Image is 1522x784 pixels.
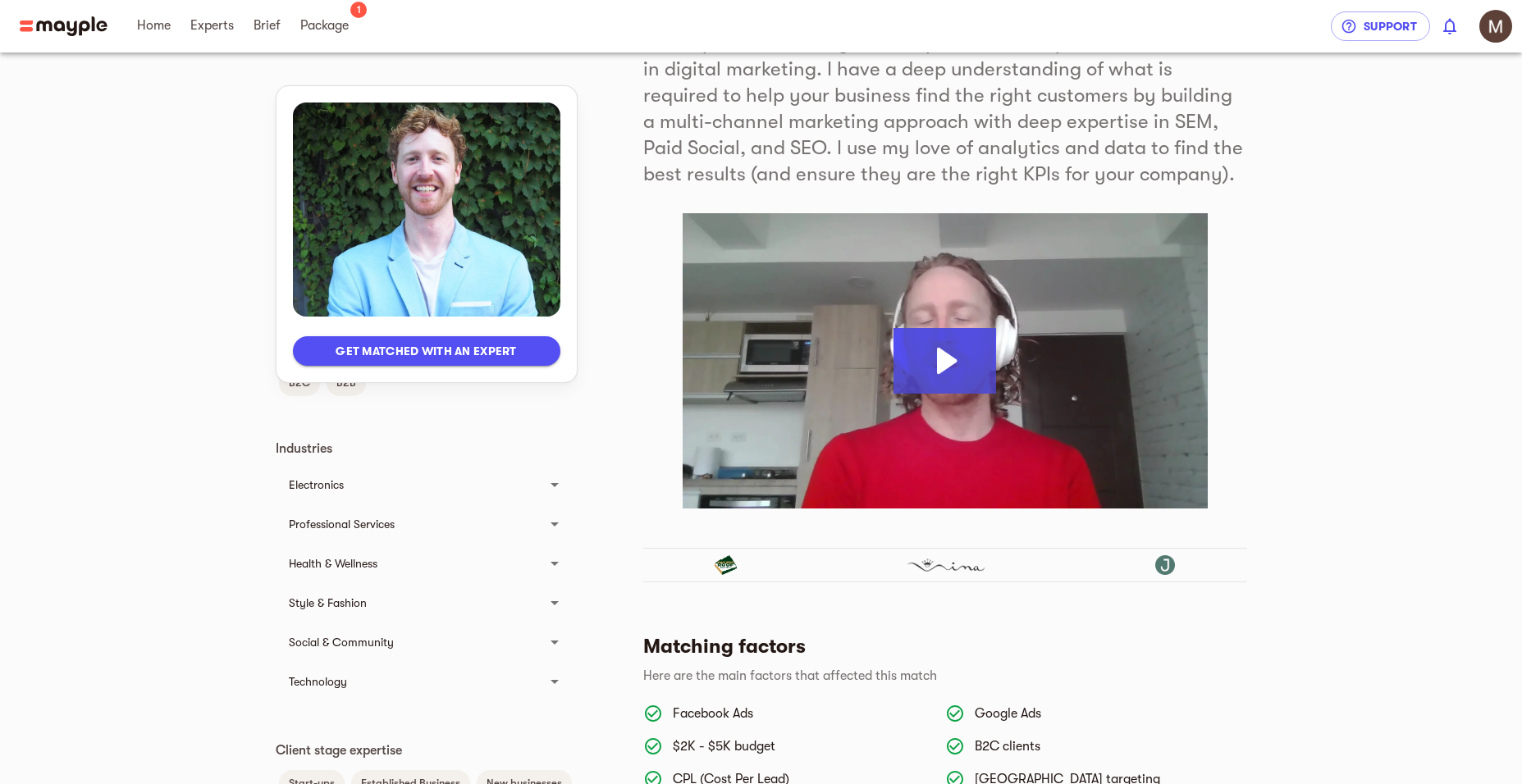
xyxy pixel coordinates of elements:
span: Experts [190,16,234,35]
h5: Matching factors [643,633,1234,659]
img: 5pEiC71FSNuQGGrf4Qso [1479,10,1512,43]
div: Style & Fashion [276,583,578,622]
span: Support [1344,16,1417,36]
button: show 0 new notifications [1430,7,1469,46]
div: June Homes [1083,555,1246,575]
div: Social & Community [276,622,578,662]
p: Client stage expertise [276,741,578,760]
button: Support [1331,11,1430,41]
h5: I am a performance & growth expert who has spent his entire career in digital marketing. I have a... [643,30,1247,187]
div: Technology [289,672,535,691]
div: Technology [276,662,578,701]
div: Professional Services [289,514,535,534]
p: Facebook Ads [673,704,932,723]
span: 1 [350,2,367,18]
span: Package [300,16,349,35]
span: B2B [327,373,366,393]
p: Google Ads [975,704,1234,723]
div: Style & Fashion [289,593,535,613]
p: Industries [276,439,578,458]
p: Here are the main factors that affected this match [643,666,1234,686]
div: Health & Wellness [276,544,578,583]
div: Electronics [276,465,578,504]
p: B2C clients [975,736,1234,756]
button: Get matched with an expert [293,336,560,366]
img: Video Thumbnail [683,213,1208,508]
span: B2C [279,373,320,393]
span: Brief [254,16,281,35]
p: $2K - $5K budget [673,736,932,756]
div: Health & Wellness [289,554,535,573]
button: Play Video: Elijah K. Zonder Marketing [894,328,996,394]
div: Pacific Roof Restorations [643,555,809,575]
span: Get matched with an expert [306,341,547,361]
div: Nina Shoes [835,555,1057,575]
img: Main logo [20,16,107,36]
span: Home [137,16,171,35]
div: Electronics [289,475,535,495]
div: Professional Services [276,504,578,544]
div: Social & Community [289,632,535,652]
